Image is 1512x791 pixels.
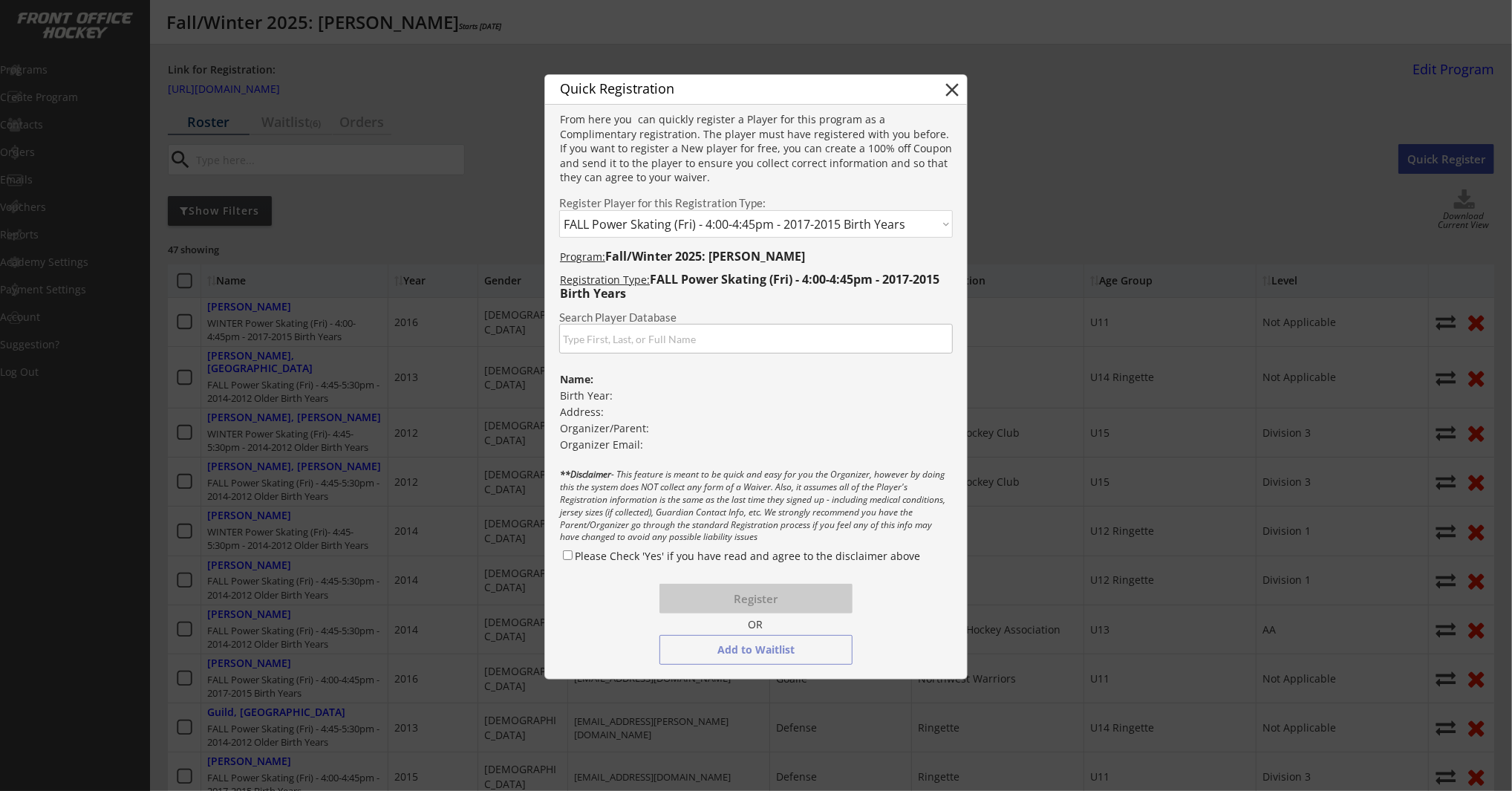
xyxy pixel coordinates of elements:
strong: FALL Power Skating (Fri) - 4:00-4:45pm - 2017-2015 Birth Years [560,271,942,302]
button: Add to Waitlist [659,635,853,665]
label: Please Check 'Yes' if you have read and agree to the disclaimer above [575,549,920,563]
div: Birth Year: [560,388,952,403]
div: From here you can quickly register a Player for this program as a Complimentary registration. The... [560,112,952,185]
div: Organizer Email: [560,437,952,452]
div: Address: [560,405,952,420]
div: - This feature is meant to be quick and easy for you the Organizer, however by doing this the sys... [560,469,952,544]
strong: Fall/Winter 2025: [PERSON_NAME] [605,248,805,264]
div: Quick Registration [560,82,853,95]
div: Organizer/Parent: [560,421,951,436]
u: Registration Type: [560,273,650,287]
strong: **Disclaimer [560,468,611,481]
input: Type First, Last, or Full Name [559,324,953,354]
div: Search Player Database [559,312,953,323]
button: Register [659,584,853,613]
div: OR [739,618,772,631]
div: Name: [560,372,951,387]
button: close [941,79,963,101]
div: Register Player for this Registration Type: [559,198,953,209]
u: Program: [560,250,605,264]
